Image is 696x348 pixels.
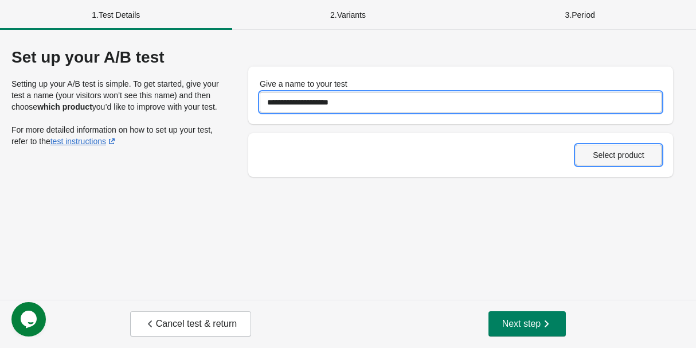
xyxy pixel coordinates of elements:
label: Give a name to your test [260,78,347,90]
span: Cancel test & return [144,318,237,330]
span: Select product [593,150,644,160]
p: Setting up your A/B test is simple. To get started, give your test a name (your visitors won’t se... [11,78,225,113]
span: Next step [502,318,553,330]
p: For more detailed information on how to set up your test, refer to the [11,124,225,147]
button: Select product [576,145,662,165]
button: Next step [488,311,566,337]
iframe: chat widget [11,302,48,337]
a: test instructions [50,137,118,146]
div: Set up your A/B test [11,48,225,67]
strong: which product [37,102,92,111]
button: Cancel test & return [130,311,251,337]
